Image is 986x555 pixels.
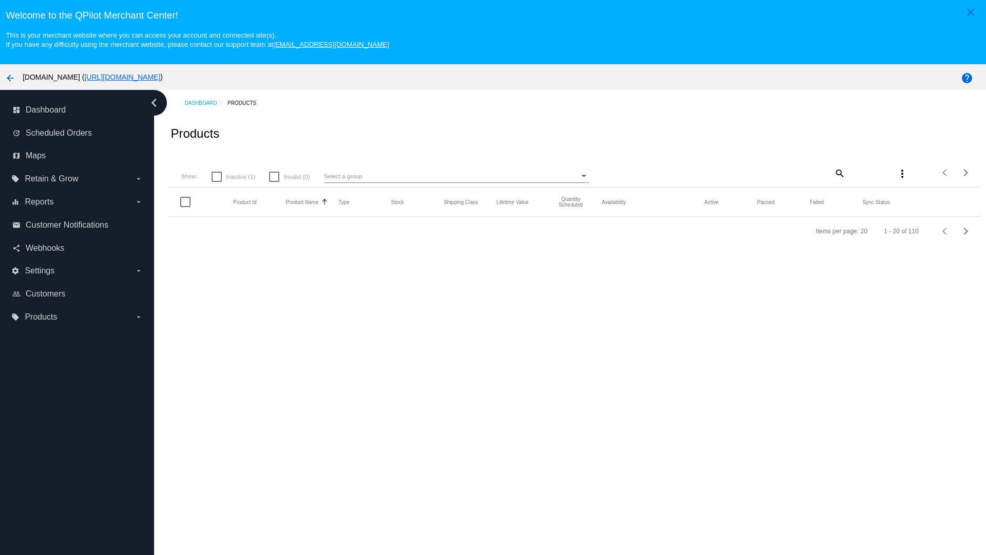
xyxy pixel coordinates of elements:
button: Previous page [935,221,956,242]
i: share [12,244,21,252]
button: Change sorting for StockLevel [391,199,404,205]
i: update [12,129,21,137]
i: map [12,152,21,160]
i: email [12,221,21,229]
span: Invalid (0) [283,171,310,183]
i: local_offer [11,175,20,183]
button: Change sorting for ValidationErrorCode [862,199,889,205]
div: 20 [861,228,867,235]
div: Items per page: [816,228,858,235]
span: Inactive (1) [226,171,255,183]
span: Select a group [324,173,363,179]
mat-icon: arrow_back [4,72,16,84]
button: Change sorting for TotalQuantityScheduledActive [705,199,718,205]
a: Products [227,95,266,111]
a: people_outline Customers [12,286,143,302]
button: Change sorting for QuantityScheduled [549,196,593,208]
a: [URL][DOMAIN_NAME] [84,73,160,81]
div: 1 - 20 of 110 [884,228,918,235]
span: Scheduled Orders [26,128,92,138]
span: Webhooks [26,244,64,253]
span: Maps [26,151,46,160]
i: arrow_drop_down [135,175,143,183]
a: email Customer Notifications [12,217,143,233]
mat-header-cell: Availability [602,199,705,205]
i: arrow_drop_down [135,198,143,206]
span: Products [25,312,57,322]
span: Customers [26,289,65,299]
h3: Welcome to the QPilot Merchant Center! [6,10,980,21]
i: arrow_drop_down [135,313,143,321]
button: Change sorting for ProductName [286,199,319,205]
a: Dashboard [184,95,227,111]
span: Customer Notifications [26,220,108,230]
span: Dashboard [26,105,66,115]
mat-icon: help [961,72,973,84]
a: map Maps [12,147,143,164]
button: Next page [956,162,976,183]
i: people_outline [12,290,21,298]
mat-icon: more_vert [896,168,908,180]
i: arrow_drop_down [135,267,143,275]
span: Settings [25,266,54,275]
i: chevron_left [146,95,162,111]
span: Reports [25,197,53,207]
button: Previous page [935,162,956,183]
i: dashboard [12,106,21,114]
a: [EMAIL_ADDRESS][DOMAIN_NAME] [273,41,389,48]
small: This is your merchant website where you can access your account and connected site(s). If you hav... [6,31,389,48]
a: share Webhooks [12,240,143,256]
button: Change sorting for LifetimeValue [497,199,529,205]
button: Change sorting for ProductType [338,199,350,205]
span: Show: [181,173,197,179]
button: Change sorting for TotalQuantityScheduledPaused [757,199,774,205]
mat-icon: close [964,6,977,18]
button: Change sorting for TotalQuantityFailed [810,199,824,205]
mat-select: Select a group [324,170,589,183]
a: update Scheduled Orders [12,125,143,141]
h2: Products [170,126,219,141]
button: Change sorting for ShippingClass [444,199,478,205]
i: equalizer [11,198,20,206]
span: [DOMAIN_NAME] ( ) [23,73,163,81]
mat-icon: search [833,165,845,181]
i: settings [11,267,20,275]
button: Next page [956,221,976,242]
i: local_offer [11,313,20,321]
span: Retain & Grow [25,174,78,183]
button: Change sorting for ExternalId [233,199,257,205]
a: dashboard Dashboard [12,102,143,118]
